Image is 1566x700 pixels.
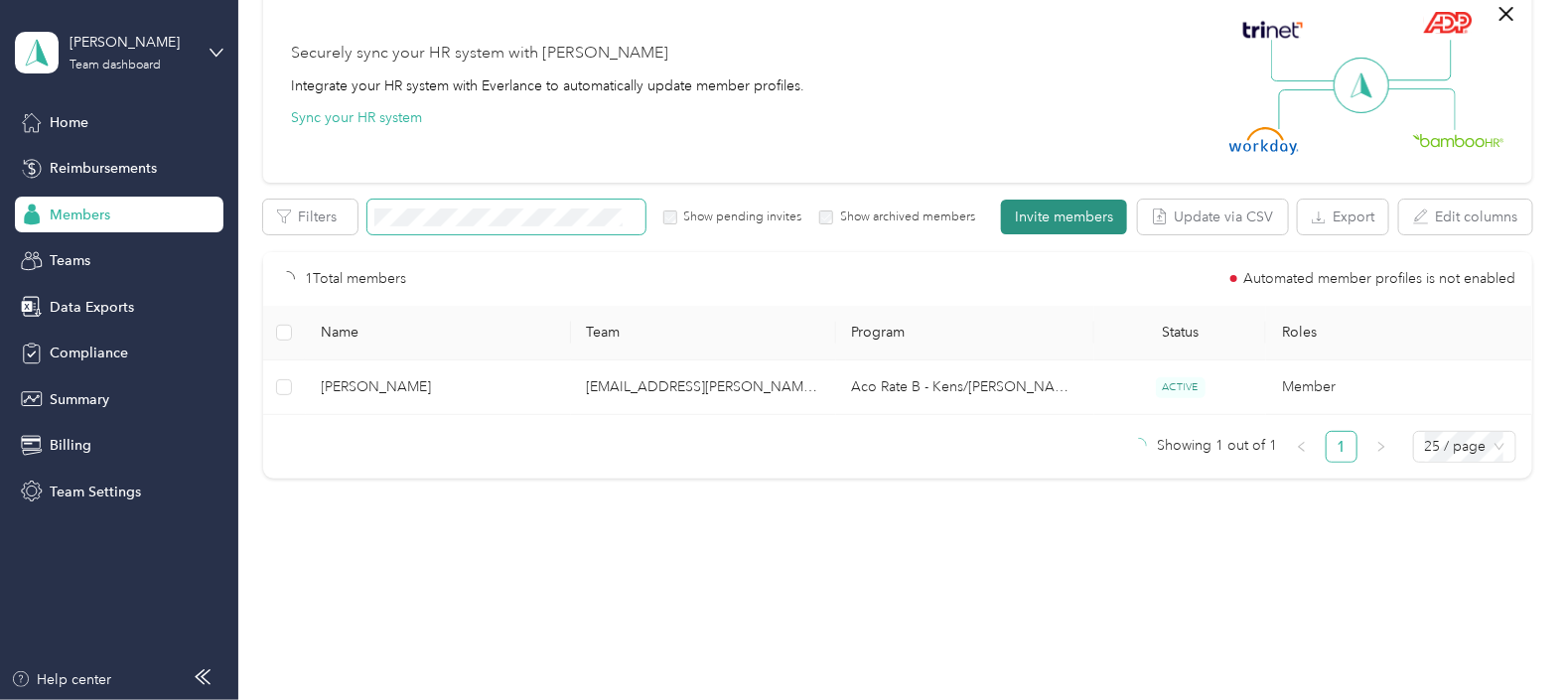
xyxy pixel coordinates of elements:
[1001,200,1127,234] button: Invite members
[50,112,88,133] span: Home
[1286,431,1318,463] li: Previous Page
[1382,40,1452,81] img: Line Right Up
[70,32,194,53] div: [PERSON_NAME]
[50,482,141,502] span: Team Settings
[306,360,571,415] td: Vanessa Phillips
[1298,200,1388,234] button: Export
[836,360,1094,415] td: Aco Rate B - Kens/Bush
[677,209,802,226] label: Show pending invites
[1158,431,1278,461] span: Showing 1 out of 1
[322,376,555,398] span: [PERSON_NAME]
[11,669,112,690] button: Help center
[50,389,109,410] span: Summary
[1156,377,1206,398] span: ACTIVE
[1327,432,1356,462] a: 1
[1399,200,1532,234] button: Edit columns
[1238,16,1308,44] img: Trinet
[1278,88,1348,129] img: Line Left Down
[50,343,128,363] span: Compliance
[305,306,570,360] th: Name
[1455,589,1566,700] iframe: Everlance-gr Chat Button Frame
[291,42,668,66] div: Securely sync your HR system with [PERSON_NAME]
[1286,431,1318,463] button: left
[1266,306,1531,360] th: Roles
[50,250,90,271] span: Teams
[1365,431,1397,463] li: Next Page
[1138,200,1288,234] button: Update via CSV
[1271,40,1341,82] img: Line Left Up
[571,306,836,360] th: Team
[1386,88,1456,131] img: Line Right Down
[1375,441,1387,453] span: right
[1266,360,1531,415] td: Member
[50,158,157,179] span: Reimbursements
[1413,431,1516,463] div: Page Size
[305,268,406,290] p: 1 Total members
[50,297,134,318] span: Data Exports
[291,107,422,128] button: Sync your HR system
[836,306,1094,360] th: Program
[1425,432,1504,462] span: 25 / page
[263,200,357,234] button: Filters
[321,324,554,341] span: Name
[833,209,975,226] label: Show archived members
[70,60,161,71] div: Team dashboard
[291,75,804,96] div: Integrate your HR system with Everlance to automatically update member profiles.
[1229,127,1299,155] img: Workday
[1413,133,1504,147] img: BambooHR
[1423,11,1472,34] img: ADP
[1326,431,1357,463] li: 1
[1244,272,1516,286] span: Automated member profiles is not enabled
[1365,431,1397,463] button: right
[571,360,836,415] td: DBeers2@acosta.com
[50,205,110,225] span: Members
[50,435,91,456] span: Billing
[1296,441,1308,453] span: left
[1094,306,1267,360] th: Status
